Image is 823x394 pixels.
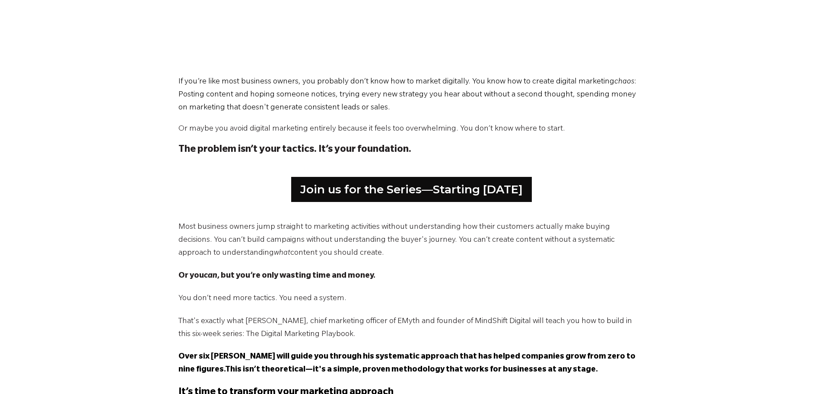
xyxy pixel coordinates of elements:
[178,125,565,134] span: Or maybe you avoid digital marketing entirely because it feels too overwhelming. You don’t know w...
[178,78,614,86] span: If you’re like most business owners, you probably don’t know how to market digitally. You know ho...
[780,352,823,394] iframe: Chat Widget
[217,272,375,281] strong: , but you’re only wasting time and money.
[178,221,645,260] p: Most business owners jump straight to marketing activities without understanding how their custom...
[291,177,532,202] a: Join us for the Series—Starting [DATE]
[178,315,645,341] p: That's exactly what [PERSON_NAME], chief marketing officer of EMyth and founder of MindShift Digi...
[178,353,636,375] span: Over six [PERSON_NAME] will guide you through his systematic approach that has helped companies g...
[178,292,645,305] p: You don’t need more tactics. You need a system.
[178,78,636,112] span: : Posting content and hoping someone notices, trying every new strategy you hear about without a ...
[274,249,290,258] em: what
[204,272,217,281] em: can
[178,272,204,281] strong: Or you
[225,366,598,375] span: This isn’t theoretical—it's a simple, proven methodology that works for businesses at any stage.
[178,145,411,155] strong: The problem isn’t your tactics. It’s your foundation.
[614,78,634,86] span: chaos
